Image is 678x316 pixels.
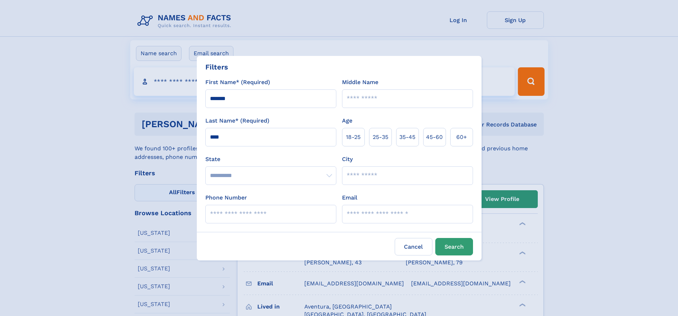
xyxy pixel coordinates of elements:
label: Phone Number [205,193,247,202]
span: 45‑60 [426,133,443,141]
span: 35‑45 [399,133,415,141]
label: First Name* (Required) [205,78,270,87]
label: Last Name* (Required) [205,116,269,125]
span: 60+ [456,133,467,141]
label: City [342,155,353,164]
span: 25‑35 [373,133,388,141]
label: Middle Name [342,78,378,87]
label: State [205,155,336,164]
label: Cancel [395,238,432,255]
button: Search [435,238,473,255]
span: 18‑25 [346,133,361,141]
div: Filters [205,62,228,72]
label: Age [342,116,352,125]
label: Email [342,193,357,202]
